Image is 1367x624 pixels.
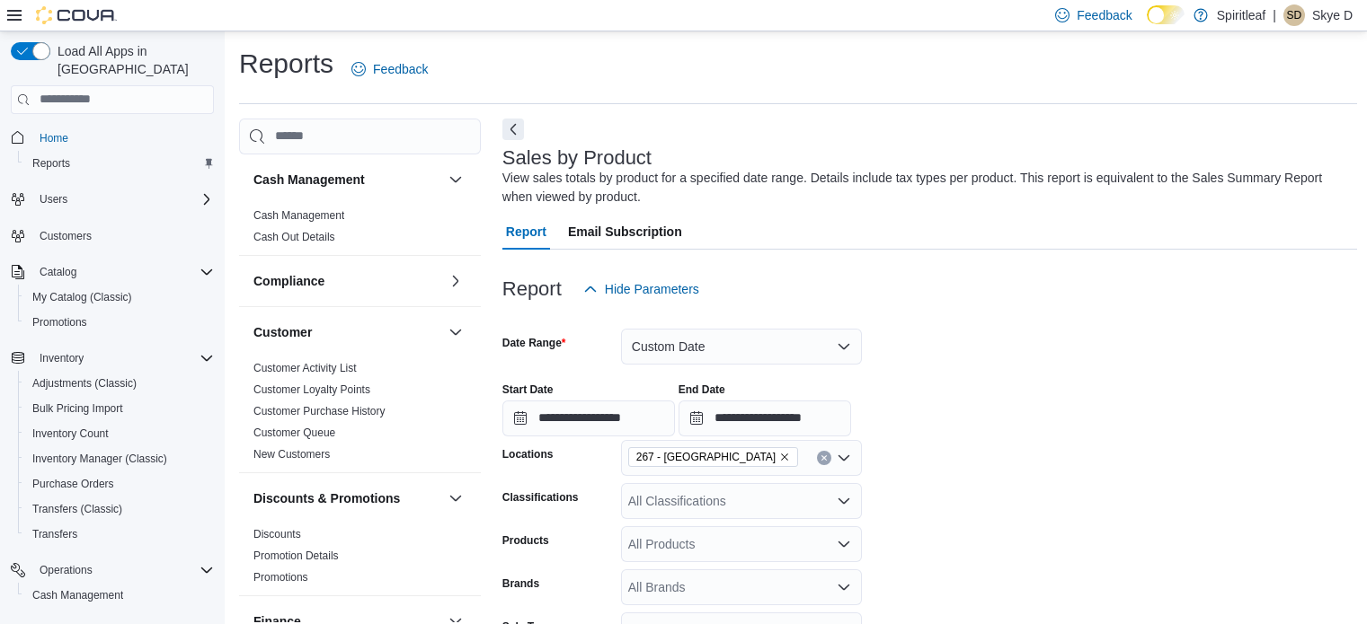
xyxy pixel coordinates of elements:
[32,527,77,541] span: Transfers
[837,494,851,508] button: Open list of options
[837,451,851,465] button: Open list of options
[32,477,114,491] span: Purchase Orders
[253,405,386,417] a: Customer Purchase History
[445,270,466,292] button: Compliance
[4,346,221,371] button: Inventory
[253,361,357,375] span: Customer Activity List
[25,584,130,606] a: Cash Management
[32,156,70,171] span: Reports
[239,357,481,472] div: Customer
[253,171,441,189] button: Cash Management
[239,523,481,595] div: Discounts & Promotions
[502,278,562,300] h3: Report
[445,169,466,190] button: Cash Management
[18,285,221,310] button: My Catalog (Classic)
[239,46,333,82] h1: Reports
[4,187,221,212] button: Users
[18,371,221,396] button: Adjustments (Classic)
[253,323,312,341] h3: Customer
[253,171,365,189] h3: Cash Management
[506,214,546,250] span: Report
[32,225,99,247] a: Customers
[25,448,214,470] span: Inventory Manager (Classic)
[25,398,214,419] span: Bulk Pricing Import
[25,584,214,606] span: Cash Management
[253,426,335,439] a: Customer Queue
[253,230,335,244] span: Cash Out Details
[502,382,554,397] label: Start Date
[4,259,221,285] button: Catalog
[25,523,84,545] a: Transfers
[253,448,330,461] a: New Customers
[253,549,339,563] span: Promotion Details
[253,528,301,541] a: Discounts
[502,336,566,350] label: Date Range
[4,223,221,249] button: Customers
[817,451,831,465] button: Clear input
[605,280,699,298] span: Hide Parameters
[25,312,94,333] a: Promotions
[253,208,344,223] span: Cash Management
[502,119,524,140] button: Next
[32,347,214,369] span: Inventory
[40,192,67,207] span: Users
[40,351,84,365] span: Inventory
[502,490,579,505] label: Classifications
[1287,4,1302,26] span: SD
[32,224,214,247] span: Customers
[40,265,76,279] span: Catalog
[32,502,122,516] span: Transfers (Classic)
[253,231,335,243] a: Cash Out Details
[253,571,308,584] a: Promotions
[253,323,441,341] button: Customer
[32,290,132,304] span: My Catalog (Classic)
[18,310,221,335] button: Promotions
[25,153,214,174] span: Reports
[25,373,144,394] a: Adjustments (Classic)
[25,498,129,520] a: Transfers (Classic)
[445,488,466,509] button: Discounts & Promotions
[25,423,116,444] a: Inventory Count
[18,446,221,471] button: Inventory Manager (Classic)
[18,421,221,446] button: Inventory Count
[18,522,221,547] button: Transfers
[679,382,725,397] label: End Date
[32,189,75,210] button: Users
[837,580,851,594] button: Open list of options
[40,131,68,145] span: Home
[25,286,139,308] a: My Catalog (Classic)
[445,321,466,343] button: Customer
[239,205,481,255] div: Cash Management
[25,473,121,495] a: Purchase Orders
[32,559,214,581] span: Operations
[18,396,221,421] button: Bulk Pricing Import
[568,214,682,250] span: Email Subscription
[373,60,428,78] span: Feedback
[253,527,301,541] span: Discounts
[1217,4,1265,26] p: Spiritleaf
[621,329,862,365] button: Custom Date
[32,127,75,149] a: Home
[18,583,221,608] button: Cash Management
[253,272,441,290] button: Compliance
[36,6,117,24] img: Cova
[32,347,91,369] button: Inventory
[253,404,386,418] span: Customer Purchase History
[253,489,441,507] button: Discounts & Promotions
[40,229,92,243] span: Customers
[25,312,214,333] span: Promotions
[25,473,214,495] span: Purchase Orders
[1077,6,1132,24] span: Feedback
[502,576,539,591] label: Brands
[253,570,308,584] span: Promotions
[25,398,130,419] a: Bulk Pricing Import
[25,373,214,394] span: Adjustments (Classic)
[636,448,776,466] span: 267 - [GEOGRAPHIC_DATA]
[253,272,324,290] h3: Compliance
[25,523,214,545] span: Transfers
[679,400,851,436] input: Press the down key to open a popover containing a calendar.
[32,261,84,283] button: Catalog
[4,125,221,151] button: Home
[32,189,214,210] span: Users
